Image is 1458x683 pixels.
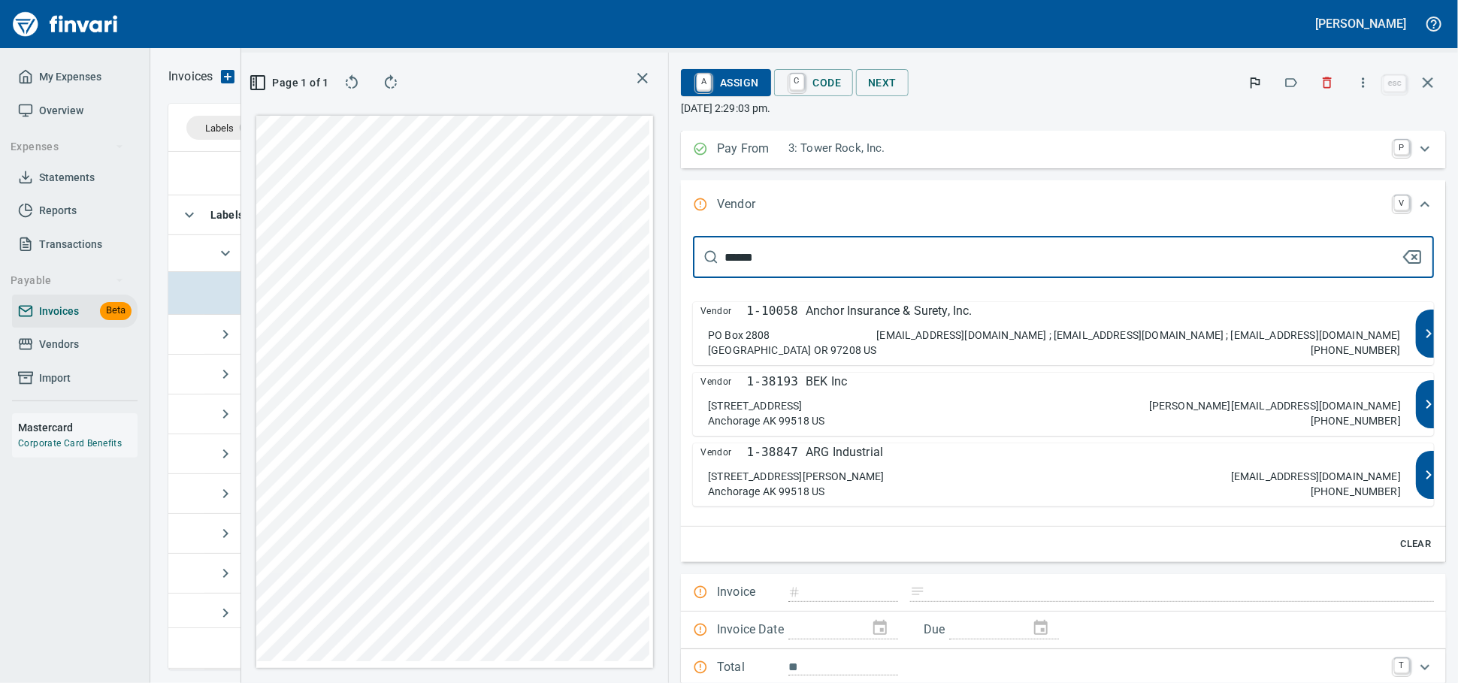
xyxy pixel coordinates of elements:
a: A [697,74,711,90]
span: Labels [205,122,234,134]
button: Page 1 of 1 [253,69,328,96]
button: AAssign [681,69,770,96]
a: Vendors [12,328,138,361]
button: Next [856,69,909,97]
a: Import [12,361,138,395]
p: 3: Tower Rock, Inc. [788,140,1385,157]
p: [PHONE_NUMBER] [1311,484,1401,499]
span: Overview [39,101,83,120]
span: Vendors [39,335,79,354]
h5: [PERSON_NAME] [1316,16,1406,32]
span: My Expenses [39,68,101,86]
p: Total [717,658,788,678]
p: Invoices [168,68,213,86]
span: Transactions [39,235,102,254]
span: Clear [1396,536,1436,553]
button: [PERSON_NAME] [1312,12,1410,35]
span: Statements [39,168,95,187]
a: C [790,74,804,90]
div: Labels [186,116,268,140]
p: Anchorage AK 99518 US [708,484,824,499]
button: Flag [1239,66,1272,99]
span: Payable [11,271,124,290]
p: [EMAIL_ADDRESS][DOMAIN_NAME] ; [EMAIL_ADDRESS][DOMAIN_NAME] ; [EMAIL_ADDRESS][DOMAIN_NAME] [877,328,1402,343]
p: [STREET_ADDRESS] [708,398,802,413]
span: Reports [39,201,77,220]
a: InvoicesBeta [12,295,138,328]
div: Expand [681,230,1446,562]
strong: Labels : [210,209,247,221]
span: Vendor [700,373,746,391]
button: CCode [774,69,854,96]
span: Vendor [700,443,746,461]
a: Overview [12,94,138,128]
div: Expand [681,131,1446,168]
p: Anchorage AK 99518 US [708,413,824,428]
p: [DATE] 2:29:03 pm. [681,101,1446,116]
a: V [1394,195,1409,210]
p: [PERSON_NAME][EMAIL_ADDRESS][DOMAIN_NAME] [1149,398,1401,413]
p: Vendor [717,195,788,215]
button: Clear [1392,533,1440,556]
a: My Expenses [12,60,138,94]
h6: Mastercard [18,419,138,436]
p: 1-38847 [747,443,798,461]
nav: breadcrumb [168,68,213,86]
a: esc [1384,75,1406,92]
button: Vendor1-38847ARG Industrial[STREET_ADDRESS][PERSON_NAME]Anchorage AK 99518 US[EMAIL_ADDRESS][DOMA... [693,443,1434,506]
span: Beta [100,302,132,319]
button: Vendor1-10058Anchor Insurance & Surety, Inc.PO Box 2808[GEOGRAPHIC_DATA] OR 97208 US[EMAIL_ADDRES... [693,302,1434,365]
p: [EMAIL_ADDRESS][DOMAIN_NAME] [1231,469,1401,484]
span: Assign [693,70,758,95]
button: Labels [1275,66,1308,99]
span: Expenses [11,138,124,156]
button: Payable [5,267,130,295]
button: Discard [1311,66,1344,99]
a: T [1394,658,1409,673]
button: Upload an Invoice [213,68,243,86]
p: 1-10058 [747,302,798,320]
button: Vendor1-38193BEK Inc[STREET_ADDRESS]Anchorage AK 99518 US[PERSON_NAME][EMAIL_ADDRESS][DOMAIN_NAME... [693,373,1434,436]
span: Import [39,369,71,388]
p: PO Box 2808 [708,328,770,343]
span: Page 1 of 1 [259,74,322,92]
img: Finvari [9,6,122,42]
p: [GEOGRAPHIC_DATA] OR 97208 US [708,343,876,358]
p: 1-38193 [747,373,798,391]
button: Expenses [5,133,130,161]
p: Pay From [717,140,788,159]
p: ARG Industrial [806,443,883,461]
span: Next [868,74,897,92]
a: P [1394,140,1409,155]
span: Vendor [700,302,746,320]
div: Expand [681,180,1446,230]
a: Reports [12,194,138,228]
p: BEK Inc [806,373,847,391]
button: More [1347,66,1380,99]
a: Transactions [12,228,138,261]
a: Corporate Card Benefits [18,438,122,449]
span: Close invoice [1380,65,1446,101]
p: Anchor Insurance & Surety, Inc. [806,302,973,320]
p: [PHONE_NUMBER] [1311,413,1401,428]
span: Invoices [39,302,79,321]
span: Code [786,70,842,95]
p: [STREET_ADDRESS][PERSON_NAME] [708,469,884,484]
p: [PHONE_NUMBER] [1311,343,1401,358]
a: Statements [12,161,138,195]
